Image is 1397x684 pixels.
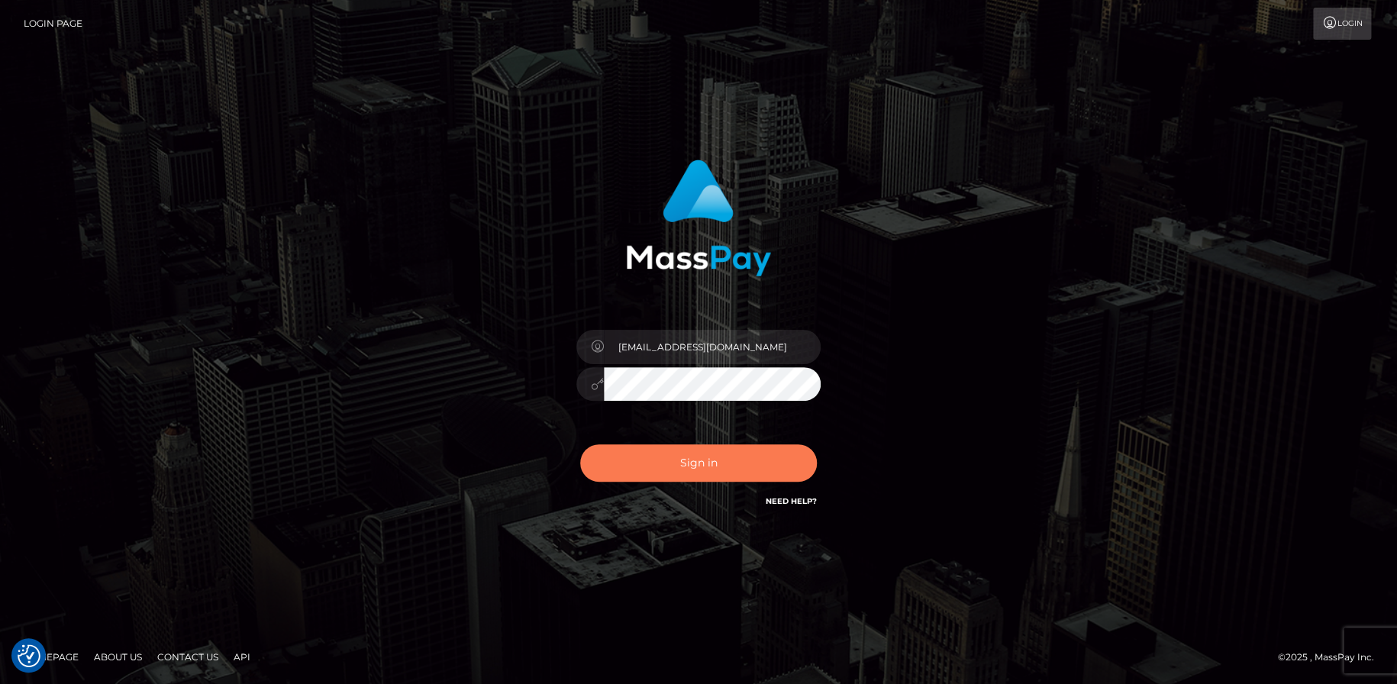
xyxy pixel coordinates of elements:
a: Need Help? [766,496,817,506]
a: About Us [88,645,148,669]
img: Revisit consent button [18,644,40,667]
a: Homepage [17,645,85,669]
a: Login [1313,8,1371,40]
button: Consent Preferences [18,644,40,667]
button: Sign in [580,444,817,482]
a: API [227,645,256,669]
a: Contact Us [151,645,224,669]
a: Login Page [24,8,82,40]
div: © 2025 , MassPay Inc. [1278,649,1386,666]
input: Username... [604,330,821,364]
img: MassPay Login [626,160,771,276]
